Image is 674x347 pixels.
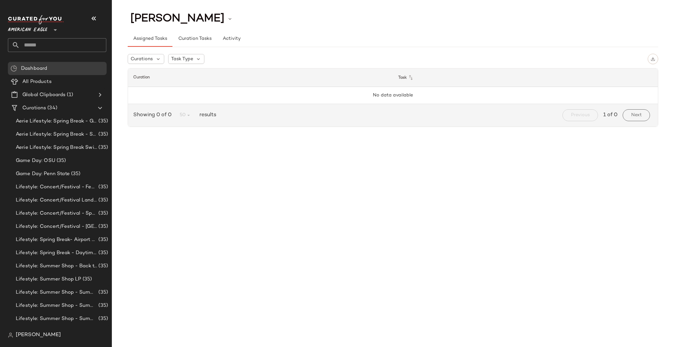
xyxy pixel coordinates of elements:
[97,183,108,191] span: (35)
[22,91,65,99] span: Global Clipboards
[97,315,108,323] span: (35)
[16,302,97,309] span: Lifestyle: Summer Shop - Summer Internship
[97,144,108,151] span: (35)
[8,15,64,24] img: cfy_white_logo.C9jOOHJF.svg
[178,36,211,41] span: Curation Tasks
[133,111,174,119] span: Showing 0 of 0
[16,197,97,204] span: Lifestyle: Concert/Festival Landing Page
[16,328,69,336] span: Localization: Indy 500
[16,210,97,217] span: Lifestyle: Concert/Festival - Sporty
[8,22,47,34] span: American Eagle
[97,236,108,244] span: (35)
[97,289,108,296] span: (35)
[97,210,108,217] span: (35)
[97,302,108,309] span: (35)
[16,118,97,125] span: Aerie Lifestyle: Spring Break - Girly/Femme
[70,170,81,178] span: (35)
[81,276,92,283] span: (35)
[222,36,241,41] span: Activity
[131,56,153,63] span: Curations
[393,68,658,87] th: Task
[22,104,46,112] span: Curations
[69,328,80,336] span: (35)
[16,315,97,323] span: Lifestyle: Summer Shop - Summer Study Sessions
[16,289,97,296] span: Lifestyle: Summer Shop - Summer Abroad
[16,276,81,283] span: Lifestyle: Summer Shop LP
[651,57,655,61] img: svg%3e
[631,113,642,118] span: Next
[16,170,70,178] span: Game Day: Penn State
[22,78,52,86] span: All Products
[130,13,224,25] span: [PERSON_NAME]
[16,223,97,230] span: Lifestyle: Concert/Festival - [GEOGRAPHIC_DATA]
[16,183,97,191] span: Lifestyle: Concert/Festival - Femme
[97,262,108,270] span: (35)
[16,331,61,339] span: [PERSON_NAME]
[97,223,108,230] span: (35)
[16,236,97,244] span: Lifestyle: Spring Break- Airport Style
[21,65,47,72] span: Dashboard
[133,36,167,41] span: Assigned Tasks
[97,197,108,204] span: (35)
[197,111,216,119] span: results
[623,109,650,121] button: Next
[16,157,55,165] span: Game Day: OSU
[128,68,393,87] th: Curation
[65,91,73,99] span: (1)
[55,157,66,165] span: (35)
[97,249,108,257] span: (35)
[8,333,13,338] img: svg%3e
[171,56,193,63] span: Task Type
[128,87,658,104] td: No data available
[46,104,57,112] span: (34)
[97,131,108,138] span: (35)
[16,144,97,151] span: Aerie Lifestyle: Spring Break Swimsuits Landing Page
[97,118,108,125] span: (35)
[16,249,97,257] span: Lifestyle: Spring Break - Daytime Casual
[16,131,97,138] span: Aerie Lifestyle: Spring Break - Sporty
[11,65,17,72] img: svg%3e
[603,111,617,119] span: 1 of 0
[16,262,97,270] span: Lifestyle: Summer Shop - Back to School Essentials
